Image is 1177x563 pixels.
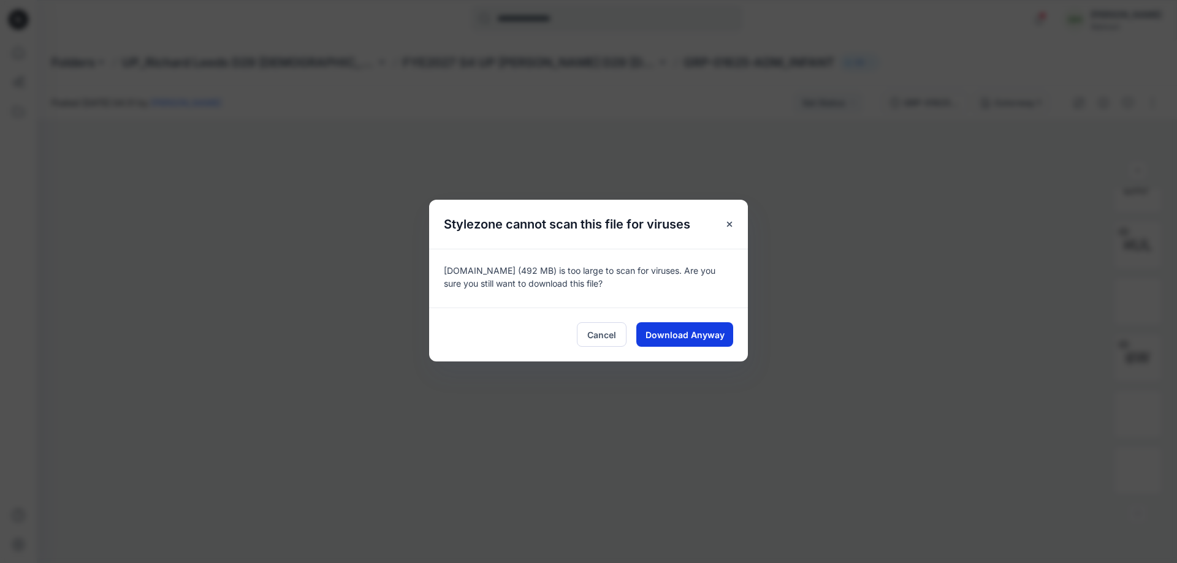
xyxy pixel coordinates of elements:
div: [DOMAIN_NAME] (492 MB) is too large to scan for viruses. Are you sure you still want to download ... [429,249,748,308]
button: Close [718,213,741,235]
button: Download Anyway [636,322,733,347]
h5: Stylezone cannot scan this file for viruses [429,200,705,249]
span: Download Anyway [646,328,725,341]
span: Cancel [587,328,616,341]
button: Cancel [577,322,627,347]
